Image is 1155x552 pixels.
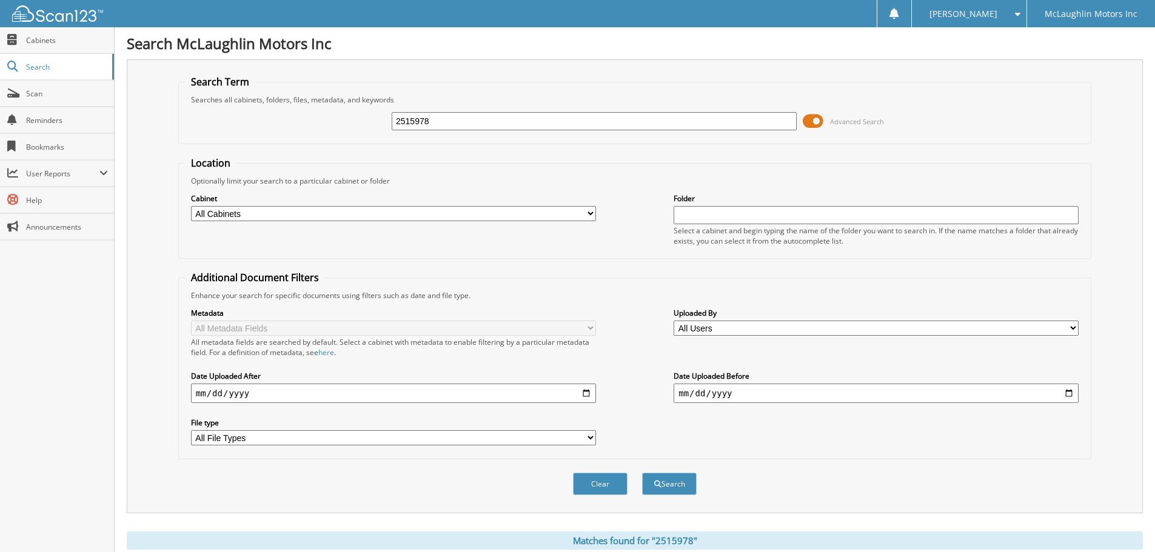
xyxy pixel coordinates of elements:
[674,225,1079,246] div: Select a cabinet and begin typing the name of the folder you want to search in. If the name match...
[674,384,1079,403] input: end
[26,35,108,45] span: Cabinets
[185,156,236,170] legend: Location
[12,5,103,22] img: scan123-logo-white.svg
[185,290,1085,301] div: Enhance your search for specific documents using filters such as date and file type.
[642,473,697,495] button: Search
[26,142,108,152] span: Bookmarks
[185,75,255,88] legend: Search Term
[191,337,596,357] div: All metadata fields are searched by default. Select a cabinet with metadata to enable filtering b...
[674,193,1079,204] label: Folder
[185,95,1085,105] div: Searches all cabinets, folders, files, metadata, and keywords
[318,347,334,357] a: here
[191,308,596,318] label: Metadata
[127,531,1143,550] div: Matches found for "2515978"
[26,62,106,72] span: Search
[191,193,596,204] label: Cabinet
[26,88,108,99] span: Scan
[1045,10,1137,18] span: McLaughlin Motors Inc
[127,33,1143,53] h1: Search McLaughlin Motors Inc
[573,473,628,495] button: Clear
[26,115,108,125] span: Reminders
[26,222,108,232] span: Announcements
[185,271,325,284] legend: Additional Document Filters
[26,168,99,179] span: User Reports
[674,308,1079,318] label: Uploaded By
[929,10,997,18] span: [PERSON_NAME]
[26,195,108,205] span: Help
[185,176,1085,186] div: Optionally limit your search to a particular cabinet or folder
[191,384,596,403] input: start
[191,417,596,428] label: File type
[830,117,884,126] span: Advanced Search
[674,371,1079,381] label: Date Uploaded Before
[191,371,596,381] label: Date Uploaded After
